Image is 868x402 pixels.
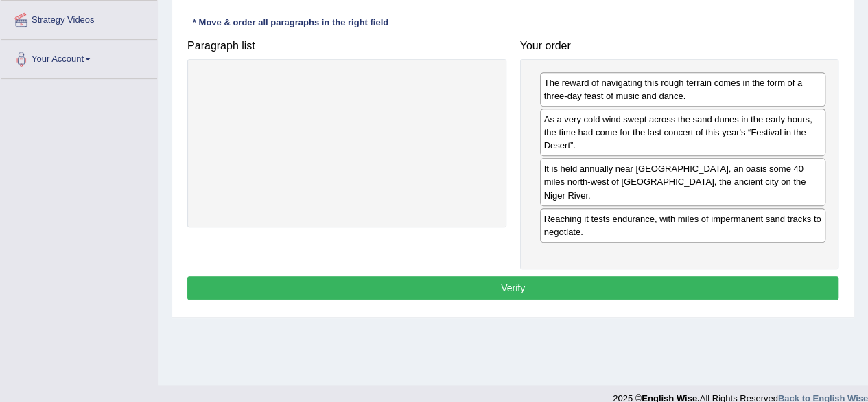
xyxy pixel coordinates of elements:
a: Strategy Videos [1,1,157,35]
div: * Move & order all paragraphs in the right field [187,16,394,30]
div: It is held annually near [GEOGRAPHIC_DATA], an oasis some 40 miles north-west of [GEOGRAPHIC_DATA... [540,158,826,205]
button: Verify [187,276,838,300]
h4: Your order [520,40,839,52]
div: Reaching it tests endurance, with miles of impermanent sand tracks to negotiate. [540,208,826,243]
div: As a very cold wind swept across the sand dunes in the early hours, the time had come for the las... [540,109,826,156]
a: Your Account [1,40,157,74]
h4: Paragraph list [187,40,506,52]
div: The reward of navigating this rough terrain comes in the form of a three-day feast of music and d... [540,72,826,107]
